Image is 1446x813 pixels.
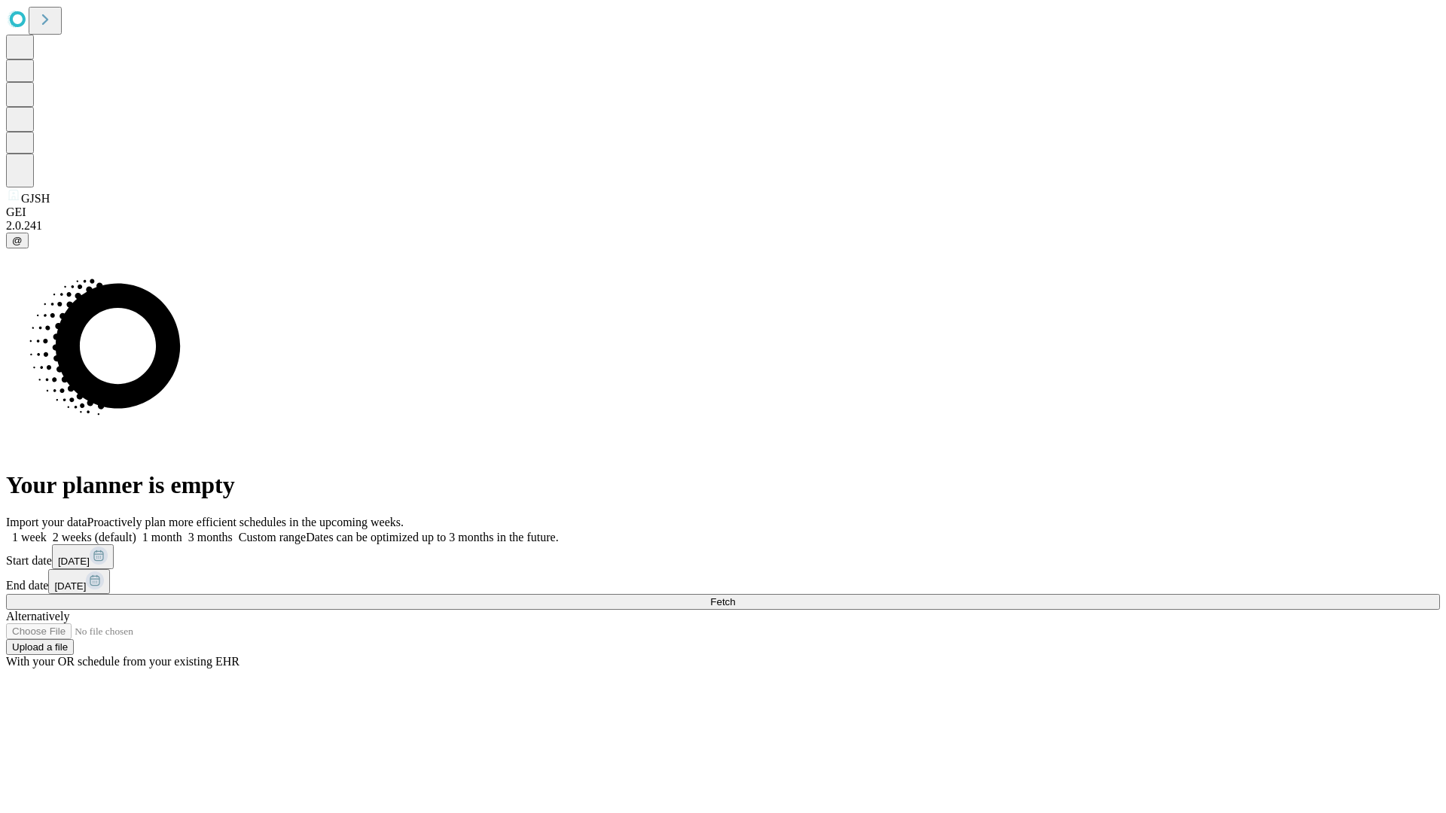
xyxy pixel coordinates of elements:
span: Import your data [6,516,87,528]
span: 1 week [12,531,47,544]
div: End date [6,569,1440,594]
button: [DATE] [52,544,114,569]
span: Alternatively [6,610,69,623]
span: [DATE] [58,556,90,567]
span: 3 months [188,531,233,544]
span: 2 weeks (default) [53,531,136,544]
span: Fetch [710,596,735,607]
span: [DATE] [54,580,86,592]
button: [DATE] [48,569,110,594]
div: 2.0.241 [6,219,1440,233]
button: Upload a file [6,639,74,655]
span: @ [12,235,23,246]
div: GEI [6,206,1440,219]
span: Dates can be optimized up to 3 months in the future. [306,531,558,544]
button: @ [6,233,29,248]
span: Custom range [239,531,306,544]
span: Proactively plan more efficient schedules in the upcoming weeks. [87,516,404,528]
span: With your OR schedule from your existing EHR [6,655,239,668]
button: Fetch [6,594,1440,610]
div: Start date [6,544,1440,569]
span: 1 month [142,531,182,544]
h1: Your planner is empty [6,471,1440,499]
span: GJSH [21,192,50,205]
